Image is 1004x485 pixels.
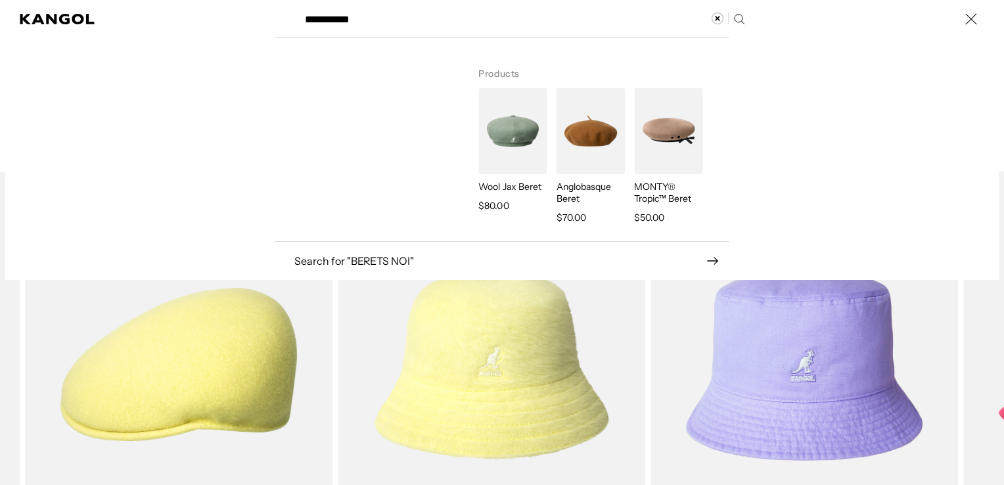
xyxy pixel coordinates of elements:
[478,51,708,88] h3: Products
[557,210,586,225] span: $70.00
[275,255,729,267] button: Search for "BERETS NOI"
[557,88,625,174] img: Anglobasque Beret
[733,13,745,25] button: Search here
[712,12,729,24] button: Clear search term
[634,210,664,225] span: $50.00
[634,181,702,204] p: MONTY® Tropic™ Beret
[478,181,547,193] p: Wool Jax Beret
[958,6,984,32] button: Close
[478,88,547,174] img: Wool Jax Beret
[20,14,95,24] a: Kangol
[634,88,702,174] img: MONTY® Tropic™ Beret
[294,256,706,266] span: Search for " BERETS NOI "
[478,198,509,214] span: $80.00
[557,181,625,204] p: Anglobasque Beret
